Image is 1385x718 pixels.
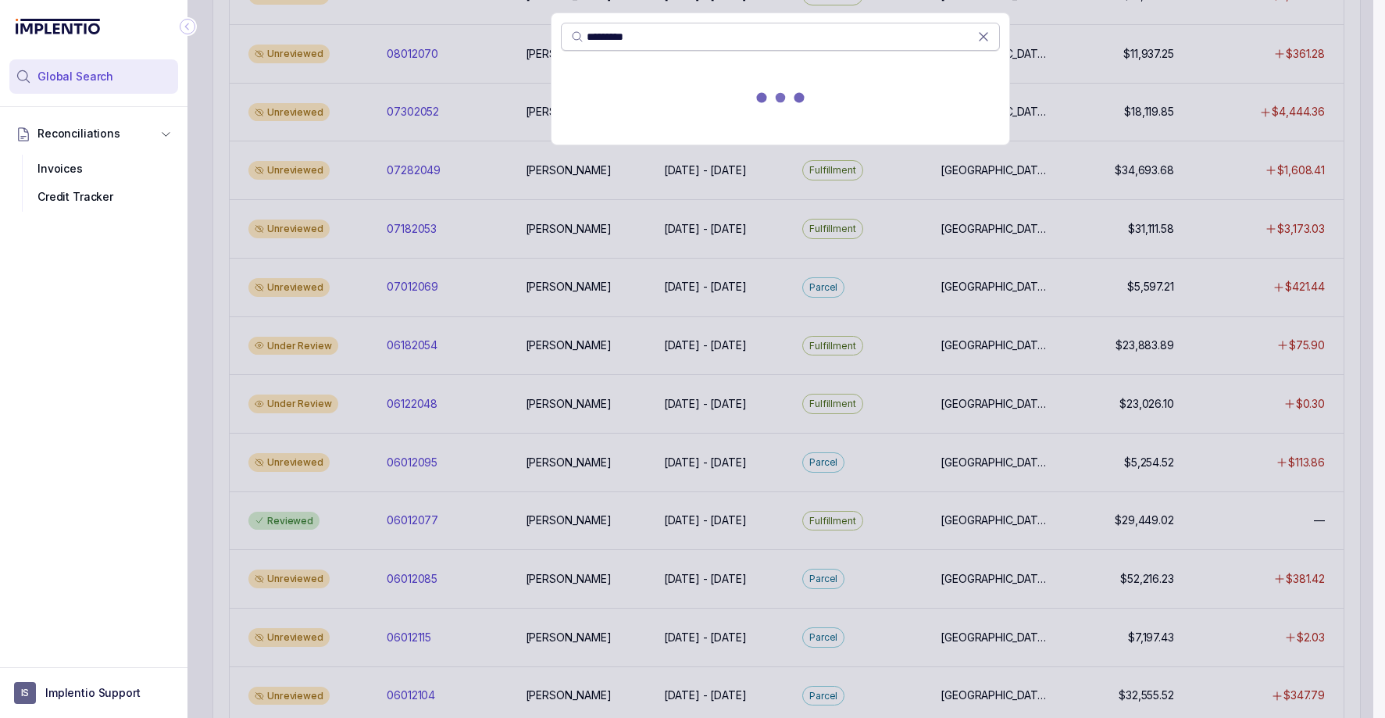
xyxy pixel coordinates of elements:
span: User initials [14,682,36,704]
div: Credit Tracker [22,183,166,211]
div: Invoices [22,155,166,183]
div: Reconciliations [9,152,178,215]
button: Reconciliations [9,116,178,151]
button: User initialsImplentio Support [14,682,173,704]
span: Reconciliations [37,126,120,141]
span: Global Search [37,69,113,84]
div: Collapse Icon [178,17,197,36]
p: Implentio Support [45,685,141,701]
